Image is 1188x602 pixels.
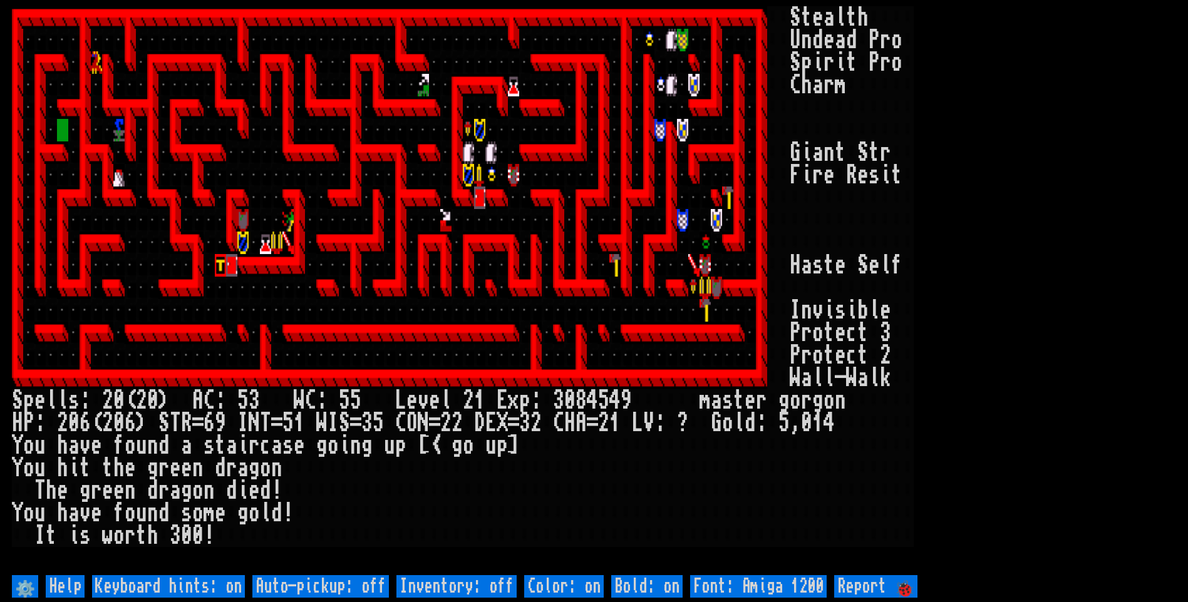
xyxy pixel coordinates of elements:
div: 5 [350,389,361,412]
div: ( [125,389,136,412]
div: H [790,254,801,277]
div: i [339,434,350,457]
div: l [835,6,846,29]
div: ] [508,434,519,457]
div: t [801,6,812,29]
div: = [587,412,598,434]
div: e [880,299,891,322]
div: 5 [339,389,350,412]
div: o [790,389,801,412]
div: = [350,412,361,434]
div: 0 [564,389,576,412]
div: d [215,457,226,479]
div: ) [136,412,147,434]
div: t [835,141,846,164]
div: 3 [553,389,564,412]
div: n [835,389,846,412]
div: v [418,389,429,412]
div: h [57,502,68,524]
div: = [508,412,519,434]
div: e [294,434,305,457]
div: i [880,164,891,186]
div: P [790,322,801,344]
div: 3 [880,322,891,344]
div: 3 [249,389,260,412]
div: d [812,29,824,51]
div: l [812,367,824,389]
div: n [147,434,158,457]
div: a [170,479,181,502]
div: t [102,457,113,479]
div: h [57,457,68,479]
div: p [519,389,530,412]
div: 5 [282,412,294,434]
div: P [23,412,34,434]
div: W [316,412,328,434]
div: m [835,74,846,96]
div: v [80,502,91,524]
div: A [576,412,587,434]
div: i [846,299,857,322]
div: P [869,29,880,51]
div: T [170,412,181,434]
div: 5 [373,412,384,434]
div: 2 [452,412,463,434]
div: [ [418,434,429,457]
div: x [508,389,519,412]
div: n [801,29,812,51]
div: l [880,254,891,277]
div: g [361,434,373,457]
div: c [260,434,271,457]
div: p [801,51,812,74]
div: e [835,254,846,277]
div: o [722,412,733,434]
div: W [294,389,305,412]
div: a [812,141,824,164]
div: l [46,389,57,412]
div: : [316,389,328,412]
div: r [158,479,170,502]
div: 5 [598,389,609,412]
div: 4 [824,412,835,434]
div: u [136,502,147,524]
div: l [869,367,880,389]
div: o [328,434,339,457]
div: X [497,412,508,434]
div: 0 [113,389,125,412]
div: F [790,164,801,186]
div: s [869,164,880,186]
div: l [57,389,68,412]
div: d [147,479,158,502]
div: P [869,51,880,74]
div: e [249,479,260,502]
div: o [23,434,34,457]
div: s [282,434,294,457]
div: e [835,322,846,344]
div: c [846,344,857,367]
div: e [170,457,181,479]
div: O [406,412,418,434]
div: Y [12,502,23,524]
input: Bold: on [611,575,683,598]
div: i [68,457,80,479]
div: l [733,412,745,434]
div: v [80,434,91,457]
div: L [395,389,406,412]
div: l [869,299,880,322]
div: 1 [474,389,485,412]
div: : [80,389,91,412]
div: 5 [237,389,249,412]
div: t [846,51,857,74]
div: e [113,479,125,502]
div: a [226,434,237,457]
div: a [271,434,282,457]
div: : [654,412,666,434]
div: P [790,344,801,367]
div: d [260,479,271,502]
div: h [46,479,57,502]
div: f [891,254,902,277]
div: a [68,434,80,457]
div: d [745,412,756,434]
div: t [891,164,902,186]
div: N [418,412,429,434]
